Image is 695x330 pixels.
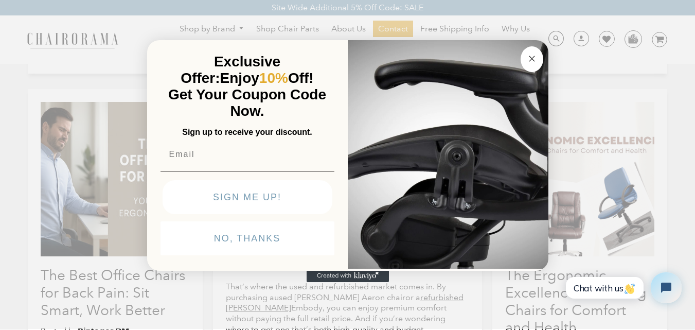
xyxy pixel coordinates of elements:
span: Exclusive Offer: [181,54,280,86]
button: SIGN ME UP! [163,180,332,214]
input: Email [161,144,334,165]
img: 92d77583-a095-41f6-84e7-858462e0427a.jpeg [348,38,548,269]
span: Enjoy Off! [220,70,314,86]
a: Created with Klaviyo - opens in a new tab [307,270,389,282]
span: Sign up to receive your discount. [182,128,312,136]
span: Get Your Coupon Code Now. [168,86,326,119]
span: 10% [259,70,288,86]
button: Close dialog [521,46,543,72]
iframe: Tidio Chat [555,264,690,312]
button: NO, THANKS [161,221,334,255]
